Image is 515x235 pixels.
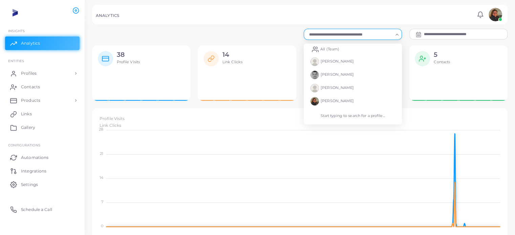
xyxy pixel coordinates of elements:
tspan: 28 [99,127,103,132]
span: Settings [21,182,38,188]
span: Gallery [21,124,35,131]
a: Profiles [5,67,80,80]
tspan: 14 [100,175,104,180]
tspan: 21 [100,151,103,156]
a: Schedule a Call [5,203,80,216]
span: Products [21,97,40,103]
a: Analytics [5,37,80,50]
a: Integrations [5,164,80,178]
a: Links [5,107,80,121]
span: Click Through Ratio [328,60,365,64]
span: Analytics [21,40,40,46]
a: Gallery [5,121,80,134]
img: avatar [489,8,502,21]
span: Link Clicks [100,123,121,128]
span: Profile Visits [117,60,140,64]
a: Contacts [5,80,80,94]
a: Settings [5,178,80,191]
span: Profiles [21,70,37,76]
input: Search for option [307,31,393,38]
span: INSIGHTS [8,29,25,33]
span: Links [21,111,32,117]
tspan: 7 [101,199,103,204]
span: Profile Visits [100,116,125,121]
img: logo [6,6,44,19]
a: Products [5,94,80,107]
span: Automations [21,155,48,161]
h2: 14 [222,51,242,59]
span: ENTITIES [8,59,24,63]
a: Automations [5,150,80,164]
a: avatar [487,8,504,21]
tspan: 0 [101,224,103,229]
span: Link Clicks [222,60,242,64]
h2: 36% [328,51,365,59]
span: Integrations [21,168,46,174]
div: Search for option [304,29,402,40]
h5: ANALYTICS [96,13,119,18]
h2: 38 [117,51,140,59]
span: Configurations [8,143,40,147]
span: Schedule a Call [21,207,52,213]
h2: 5 [434,51,450,59]
span: Contacts [434,60,450,64]
span: Contacts [21,84,40,90]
